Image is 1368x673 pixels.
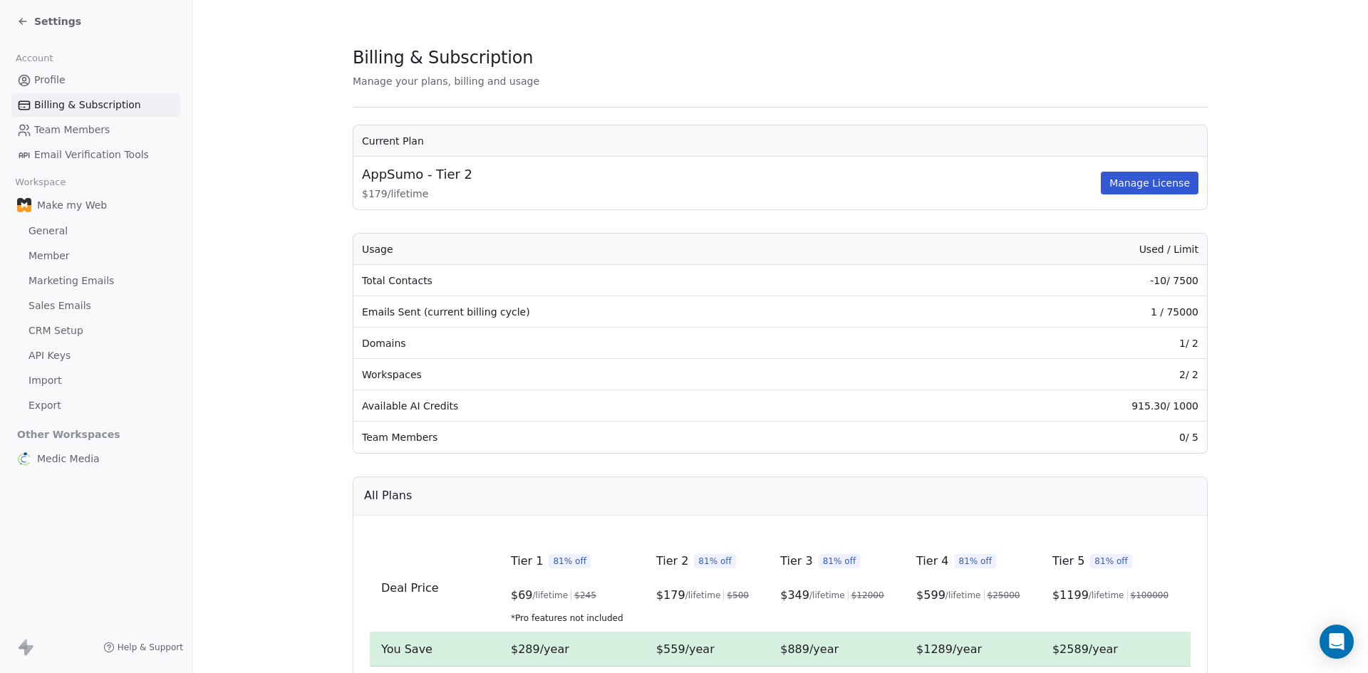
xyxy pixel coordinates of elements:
[353,47,533,68] span: Billing & Subscription
[28,298,91,313] span: Sales Emails
[353,390,940,422] td: Available AI Credits
[353,265,940,296] td: Total Contacts
[511,642,569,656] span: $289/year
[940,359,1207,390] td: 2 / 2
[656,642,715,656] span: $559/year
[11,394,180,417] a: Export
[11,118,180,142] a: Team Members
[34,73,66,88] span: Profile
[353,75,539,87] span: Manage your plans, billing and usage
[11,369,180,392] a: Import
[28,348,71,363] span: API Keys
[364,487,412,504] span: All Plans
[28,398,61,413] span: Export
[945,590,981,601] span: /lifetime
[955,554,997,568] span: 81% off
[28,249,70,264] span: Member
[780,642,839,656] span: $889/year
[780,553,812,570] span: Tier 3
[362,187,1098,201] span: $ 179 / lifetime
[17,198,31,212] img: favicon-orng.png
[34,14,81,28] span: Settings
[353,234,940,265] th: Usage
[549,554,591,568] span: 81% off
[940,390,1207,422] td: 915.30 / 1000
[1131,590,1169,601] span: $ 100000
[37,452,100,466] span: Medic Media
[28,273,114,288] span: Marketing Emails
[1052,642,1118,656] span: $2589/year
[916,553,948,570] span: Tier 4
[780,587,809,604] span: $ 349
[11,244,180,268] a: Member
[9,48,59,69] span: Account
[1052,587,1089,604] span: $ 1199
[28,373,61,388] span: Import
[1320,625,1354,659] div: Open Intercom Messenger
[353,422,940,453] td: Team Members
[940,422,1207,453] td: 0 / 5
[694,554,736,568] span: 81% off
[988,590,1020,601] span: $ 25000
[940,265,1207,296] td: -10 / 7500
[11,68,180,92] a: Profile
[656,553,688,570] span: Tier 2
[819,554,861,568] span: 81% off
[851,590,884,601] span: $ 12000
[34,147,149,162] span: Email Verification Tools
[381,581,439,595] span: Deal Price
[11,294,180,318] a: Sales Emails
[353,359,940,390] td: Workspaces
[11,143,180,167] a: Email Verification Tools
[1052,553,1084,570] span: Tier 5
[362,165,472,184] span: AppSumo - Tier 2
[533,590,569,601] span: /lifetime
[353,125,1207,157] th: Current Plan
[11,423,126,446] span: Other Workspaces
[28,224,68,239] span: General
[34,98,141,113] span: Billing & Subscription
[118,642,183,653] span: Help & Support
[656,587,685,604] span: $ 179
[511,553,543,570] span: Tier 1
[11,269,180,293] a: Marketing Emails
[940,234,1207,265] th: Used / Limit
[103,642,183,653] a: Help & Support
[511,587,533,604] span: $ 69
[28,323,83,338] span: CRM Setup
[34,122,110,137] span: Team Members
[940,328,1207,359] td: 1 / 2
[574,590,596,601] span: $ 245
[9,172,72,193] span: Workspace
[17,452,31,466] img: Logoicon.png
[1090,554,1132,568] span: 81% off
[11,219,180,243] a: General
[916,642,982,656] span: $1289/year
[916,587,945,604] span: $ 599
[809,590,845,601] span: /lifetime
[37,198,107,212] span: Make my Web
[940,296,1207,328] td: 1 / 75000
[685,590,721,601] span: /lifetime
[11,93,180,117] a: Billing & Subscription
[353,328,940,359] td: Domains
[511,612,633,624] span: *Pro features not included
[17,14,81,28] a: Settings
[727,590,749,601] span: $ 500
[11,344,180,367] a: API Keys
[353,296,940,328] td: Emails Sent (current billing cycle)
[381,642,432,656] span: You Save
[1089,590,1124,601] span: /lifetime
[11,319,180,343] a: CRM Setup
[1101,172,1198,194] button: Manage License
